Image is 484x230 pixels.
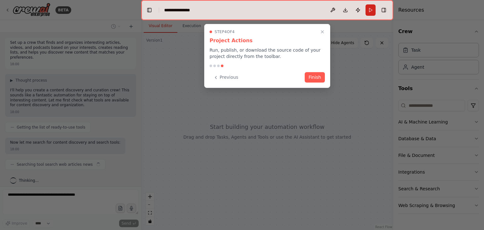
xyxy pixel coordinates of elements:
[319,28,326,36] button: Close walkthrough
[210,72,242,83] button: Previous
[210,47,325,60] p: Run, publish, or download the source code of your project directly from the toolbar.
[145,6,154,14] button: Hide left sidebar
[305,72,325,83] button: Finish
[215,29,235,34] span: Step 4 of 4
[210,37,325,44] h3: Project Actions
